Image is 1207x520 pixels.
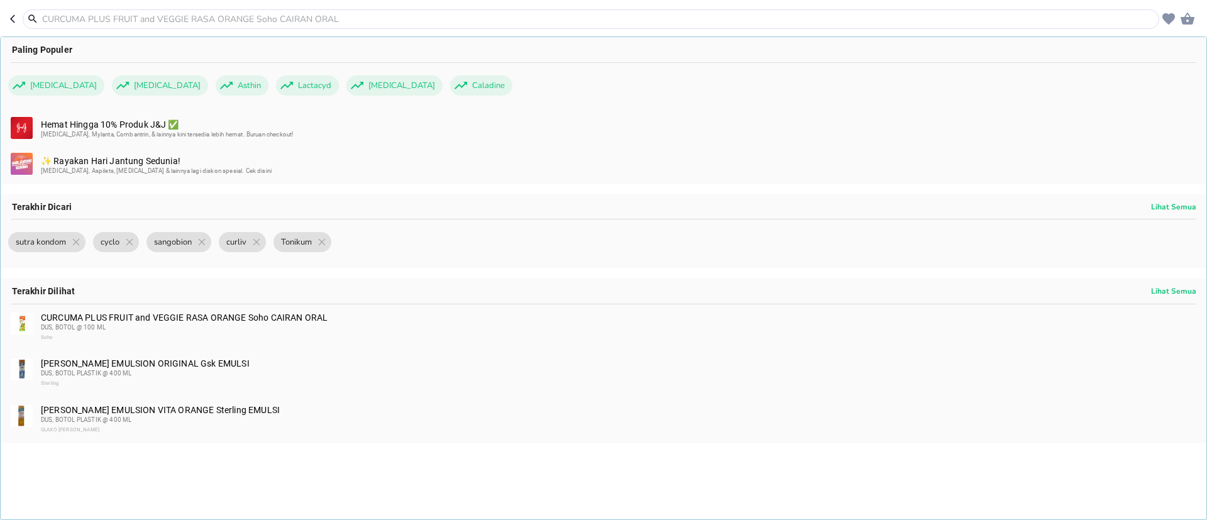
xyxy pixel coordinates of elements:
div: Tonikum [273,232,331,252]
span: Lactacyd [290,75,339,96]
div: Terakhir Dilihat [1,279,1206,304]
div: Caladine [450,75,512,96]
div: sutra kondom [8,232,85,252]
span: Asthin [230,75,268,96]
div: Lactacyd [276,75,339,96]
span: DUS, BOTOL @ 100 ML [41,324,106,331]
span: cyclo [93,232,127,252]
span: DUS, BOTOL PLASTIK @ 400 ML [41,370,131,377]
div: sangobion [146,232,211,252]
div: [PERSON_NAME] EMULSION VITA ORANGE Sterling EMULSI [41,405,1195,435]
div: cyclo [93,232,139,252]
div: curliv [219,232,266,252]
div: Paling Populer [1,37,1206,62]
span: Soho [41,335,53,340]
span: GLAXO [PERSON_NAME] [41,427,99,433]
div: Hemat Hingga 10% Produk J&J ✅ [41,119,1195,140]
div: [MEDICAL_DATA] [112,75,208,96]
span: curliv [219,232,254,252]
div: [PERSON_NAME] EMULSION ORIGINAL Gsk EMULSI [41,358,1195,389]
span: sutra kondom [8,232,74,252]
div: Terakhir Dicari [1,194,1206,219]
div: CURCUMA PLUS FRUIT and VEGGIE RASA ORANGE Soho CAIRAN ORAL [41,313,1195,343]
input: CURCUMA PLUS FRUIT and VEGGIE RASA ORANGE Soho CAIRAN ORAL [41,13,1156,26]
img: 912b5eae-79d3-4747-a2ee-fd2e70673e18.svg [11,117,33,139]
span: [MEDICAL_DATA], Aspilets, [MEDICAL_DATA] & lainnya lagi diskon spesial. Cek disini [41,167,272,174]
span: DUS, BOTOL PLASTIK @ 400 ML [41,416,131,423]
span: Sterling [41,380,58,386]
p: Lihat Semua [1151,202,1196,212]
span: [MEDICAL_DATA], Mylanta, Combantrin, & lainnya kini tersedia lebih hemat. Buruan checkout! [41,131,294,138]
img: bfd688bc-f21e-4dd5-9cdd-6666f983cfe6.svg [11,153,33,175]
p: Lihat Semua [1151,286,1196,296]
span: [MEDICAL_DATA] [23,75,104,96]
span: Caladine [465,75,512,96]
div: [MEDICAL_DATA] [346,75,443,96]
span: Tonikum [273,232,319,252]
div: [MEDICAL_DATA] [8,75,104,96]
div: Asthin [216,75,268,96]
span: [MEDICAL_DATA] [361,75,443,96]
div: ✨ Rayakan Hari Jantung Sedunia! [41,156,1195,176]
span: sangobion [146,232,199,252]
span: [MEDICAL_DATA] [126,75,208,96]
